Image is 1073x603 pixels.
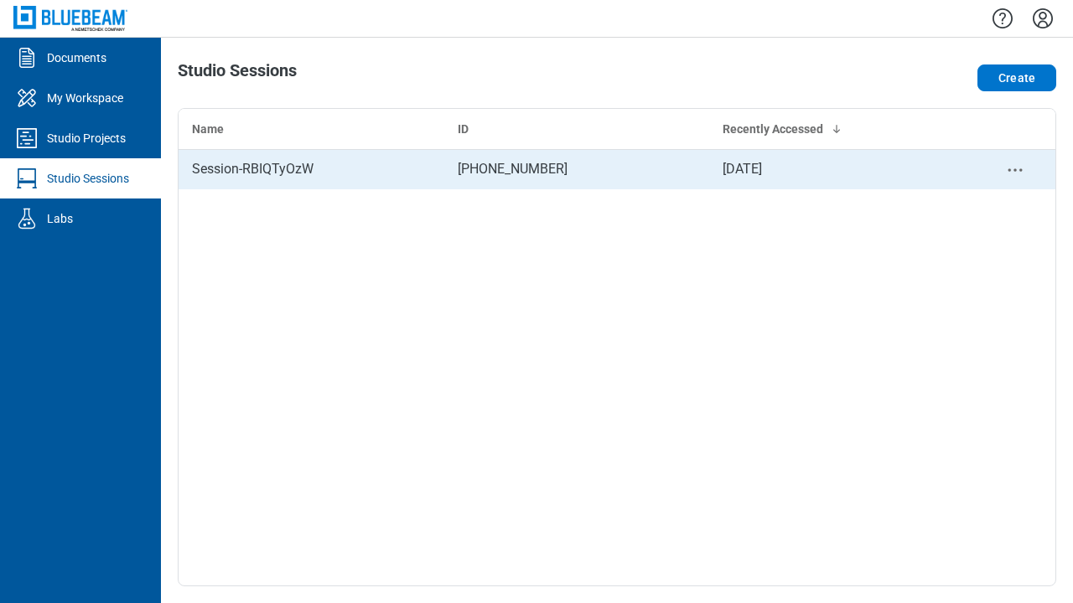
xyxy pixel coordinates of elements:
[13,6,127,30] img: Bluebeam, Inc.
[13,44,40,71] svg: Documents
[13,165,40,192] svg: Studio Sessions
[13,125,40,152] svg: Studio Projects
[458,121,697,137] div: ID
[977,64,1056,91] button: Create
[178,61,297,88] h1: Studio Sessions
[192,121,431,137] div: Name
[1005,160,1025,180] button: context-menu
[47,130,126,147] div: Studio Projects
[47,210,73,227] div: Labs
[13,85,40,111] svg: My Workspace
[13,205,40,232] svg: Labs
[1029,4,1056,33] button: Settings
[444,149,710,189] td: [PHONE_NUMBER]
[47,90,123,106] div: My Workspace
[47,49,106,66] div: Documents
[47,170,129,187] div: Studio Sessions
[723,121,962,137] div: Recently Accessed
[179,109,1055,189] table: bb-data-table
[709,149,975,189] td: [DATE]
[192,159,431,179] div: Session-RBIQTyOzW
